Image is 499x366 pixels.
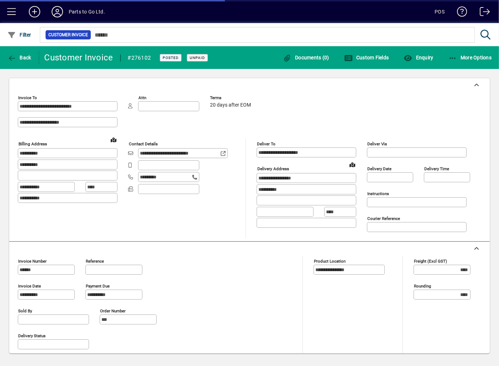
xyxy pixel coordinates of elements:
[367,216,400,221] mat-label: Courier Reference
[138,95,146,100] mat-label: Attn
[474,1,490,25] a: Logout
[414,284,431,289] mat-label: Rounding
[128,52,151,64] div: #276102
[283,55,329,60] span: Documents (0)
[424,166,449,171] mat-label: Delivery time
[447,51,494,64] button: More Options
[344,55,389,60] span: Custom Fields
[347,159,358,170] a: View on map
[18,308,32,313] mat-label: Sold by
[210,96,253,100] span: Terms
[7,55,31,60] span: Back
[163,55,179,60] span: Posted
[342,51,391,64] button: Custom Fields
[7,32,31,38] span: Filter
[367,141,387,146] mat-label: Deliver via
[18,95,37,100] mat-label: Invoice To
[281,51,331,64] button: Documents (0)
[448,55,492,60] span: More Options
[367,166,392,171] mat-label: Delivery date
[404,55,433,60] span: Enquiry
[452,1,467,25] a: Knowledge Base
[18,284,41,289] mat-label: Invoice date
[314,259,346,264] mat-label: Product location
[86,284,110,289] mat-label: Payment due
[18,333,46,338] mat-label: Delivery status
[6,51,33,64] button: Back
[48,31,88,38] span: Customer Invoice
[367,191,389,196] mat-label: Instructions
[435,6,445,17] div: POS
[100,308,126,313] mat-label: Order number
[402,51,435,64] button: Enquiry
[6,28,33,41] button: Filter
[190,55,205,60] span: Unpaid
[18,259,47,264] mat-label: Invoice number
[44,52,113,63] div: Customer Invoice
[257,141,275,146] mat-label: Deliver To
[23,5,46,18] button: Add
[210,102,251,108] span: 20 days after EOM
[46,5,69,18] button: Profile
[69,6,105,17] div: Parts to Go Ltd.
[414,259,447,264] mat-label: Freight (excl GST)
[86,259,104,264] mat-label: Reference
[108,134,119,145] a: View on map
